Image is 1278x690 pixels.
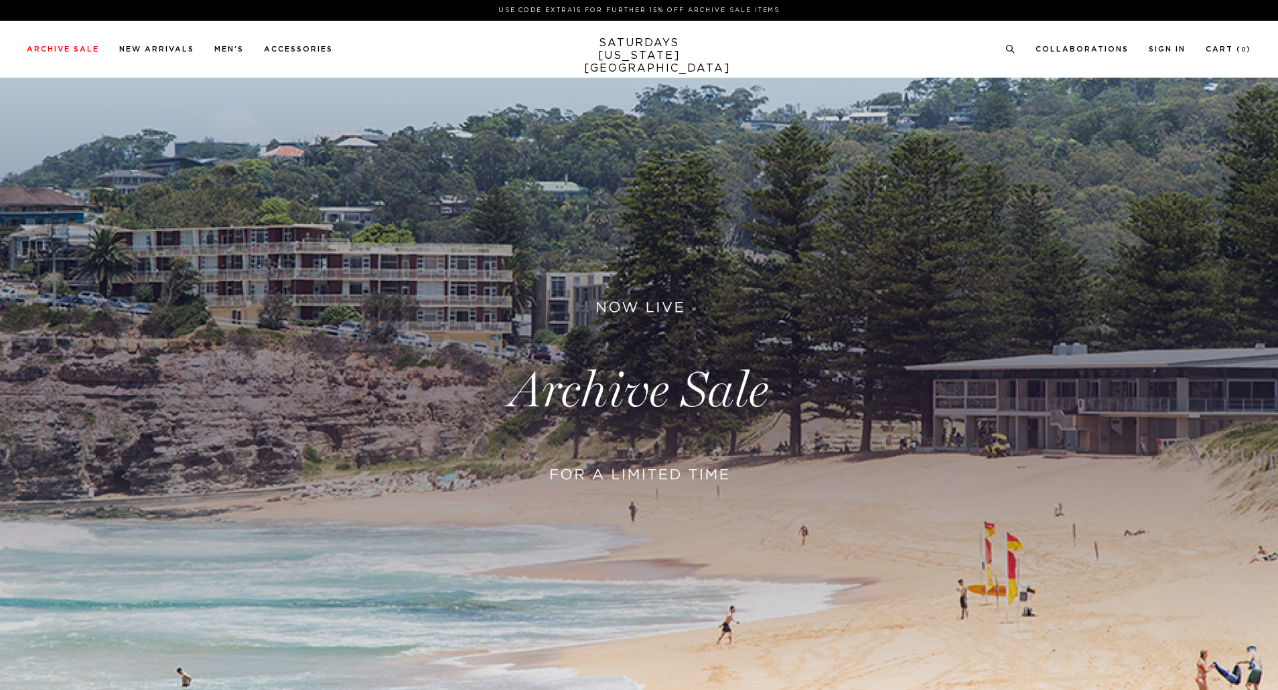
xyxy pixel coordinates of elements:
a: Sign In [1149,46,1186,53]
a: Men's [214,46,244,53]
a: Collaborations [1036,46,1129,53]
a: Accessories [264,46,333,53]
p: Use Code EXTRA15 for Further 15% Off Archive Sale Items [32,5,1246,15]
a: SATURDAYS[US_STATE][GEOGRAPHIC_DATA] [584,37,695,75]
small: 0 [1241,47,1247,53]
a: New Arrivals [119,46,194,53]
a: Archive Sale [27,46,99,53]
a: Cart (0) [1206,46,1251,53]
